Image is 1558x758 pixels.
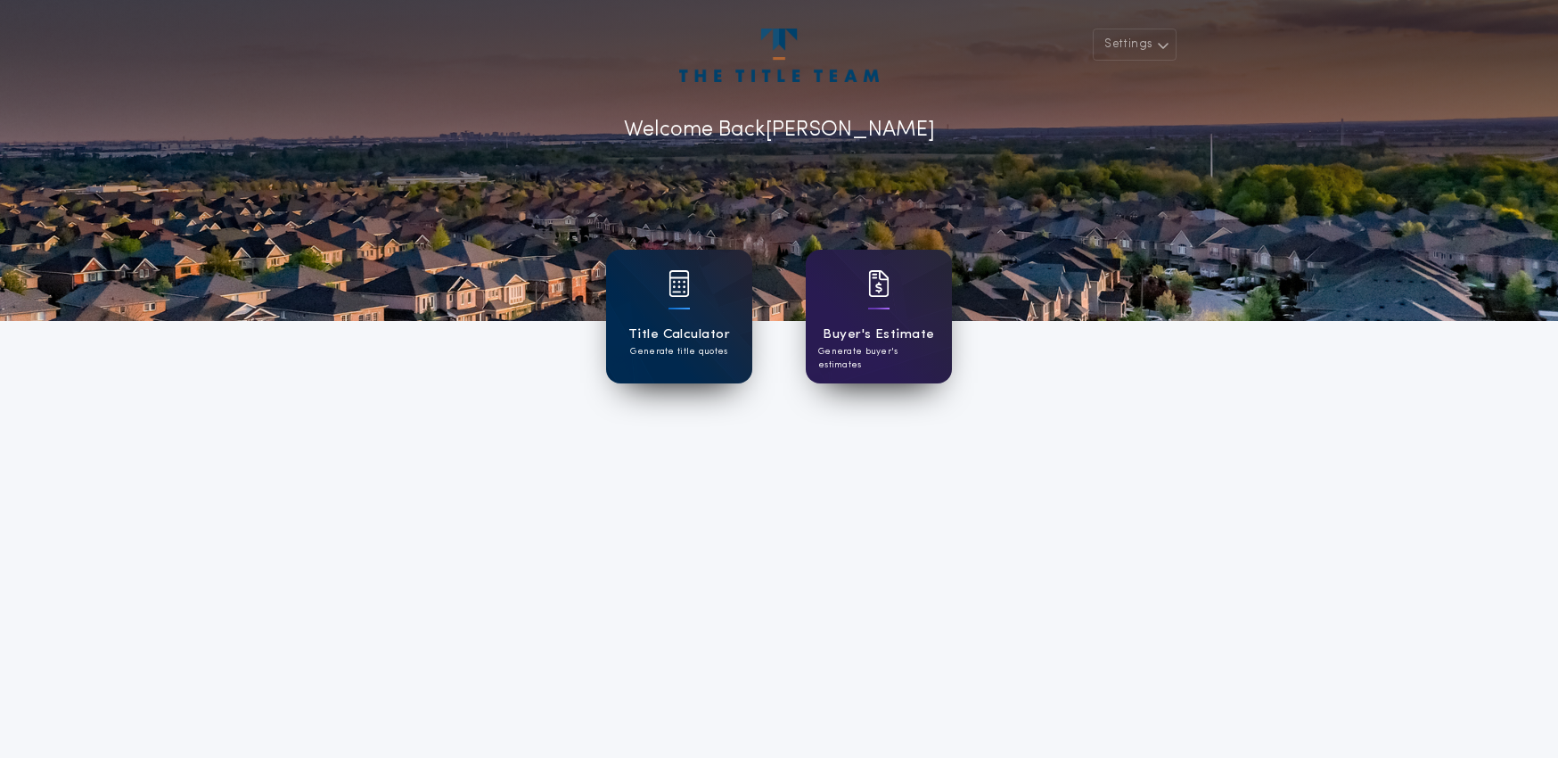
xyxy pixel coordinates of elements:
[806,250,952,383] a: card iconBuyer's EstimateGenerate buyer's estimates
[630,345,727,358] p: Generate title quotes
[823,325,934,345] h1: Buyer's Estimate
[1093,29,1177,61] button: Settings
[668,270,690,297] img: card icon
[606,250,752,383] a: card iconTitle CalculatorGenerate title quotes
[868,270,890,297] img: card icon
[624,114,935,146] p: Welcome Back [PERSON_NAME]
[628,325,730,345] h1: Title Calculator
[818,345,939,372] p: Generate buyer's estimates
[679,29,879,82] img: account-logo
